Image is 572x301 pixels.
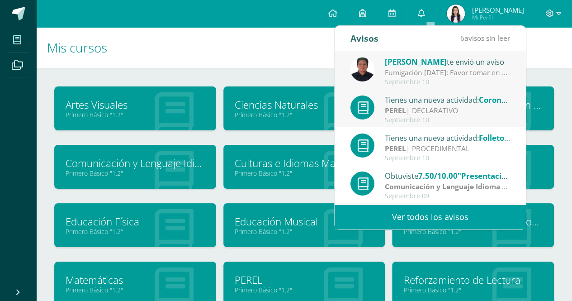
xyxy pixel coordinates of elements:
[66,110,205,119] a: Primero Básico "1.2"
[385,143,511,154] div: | PROCEDIMENTAL
[235,215,374,229] a: Educación Musical
[472,5,524,14] span: [PERSON_NAME]
[47,39,107,56] span: Mis cursos
[235,110,374,119] a: Primero Básico "1.2"
[235,169,374,177] a: Primero Básico "1.2"
[479,95,553,105] span: Corona de Adviento
[66,273,205,287] a: Matemáticas
[235,156,374,170] a: Culturas e Idiomas Mayas Garífuna o Xinca
[335,205,526,229] a: Ver todos los avisos
[66,156,205,170] a: Comunicación y Lenguaje Idioma Español
[385,116,511,124] div: Septiembre 10
[472,14,524,21] span: Mi Perfil
[447,5,465,23] img: ece5888face4751eb5ac506d0479686f.png
[66,98,205,112] a: Artes Visuales
[385,67,511,78] div: Fumigación 10 de septiembre 2025: Favor tomar en consideración la información referida.
[385,192,511,200] div: Septiembre 09
[66,215,205,229] a: Educación Física
[385,182,529,191] strong: Comunicación y Lenguaje Idioma Español
[403,273,543,287] a: Reforzamiento de Lectura
[235,273,374,287] a: PEREL
[385,170,511,182] div: Obtuviste en
[385,105,511,116] div: | DECLARATIVO
[235,227,374,236] a: Primero Básico "1.2"
[479,133,548,143] span: Folleto y cuaderno
[235,286,374,294] a: Primero Básico "1.2"
[385,182,511,192] div: | PROCEDIMENTAL
[460,33,510,43] span: avisos sin leer
[66,227,205,236] a: Primero Básico "1.2"
[385,94,511,105] div: Tienes una nueva actividad:
[350,57,374,81] img: eff8bfa388aef6dbf44d967f8e9a2edc.png
[385,78,511,86] div: Septiembre 10
[403,227,543,236] a: Primero Básico "1.2"
[385,154,511,162] div: Septiembre 10
[418,171,458,181] span: 7.50/10.00
[385,105,406,115] strong: PEREL
[385,56,511,67] div: te envió un aviso
[460,33,464,43] span: 6
[385,143,406,153] strong: PEREL
[66,169,205,177] a: Primero Básico "1.2"
[403,286,543,294] a: Primero Básico "1.2"
[385,132,511,143] div: Tienes una nueva actividad:
[235,98,374,112] a: Ciencias Naturales
[458,171,548,181] span: "Presentación de libro."
[66,286,205,294] a: Primero Básico "1.2"
[385,57,447,67] span: [PERSON_NAME]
